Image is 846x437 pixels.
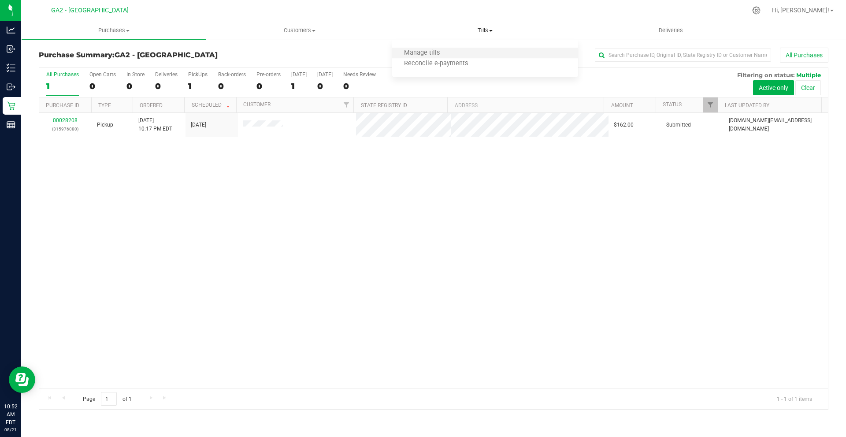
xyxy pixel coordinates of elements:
[663,101,682,108] a: Status
[7,26,15,34] inline-svg: Analytics
[115,51,218,59] span: GA2 - [GEOGRAPHIC_DATA]
[392,21,578,40] a: Tills Manage tills Reconcile e-payments
[256,71,281,78] div: Pre-orders
[291,71,307,78] div: [DATE]
[361,102,407,108] a: State Registry ID
[7,45,15,53] inline-svg: Inbound
[317,81,333,91] div: 0
[39,51,302,59] h3: Purchase Summary:
[46,102,79,108] a: Purchase ID
[751,6,762,15] div: Manage settings
[392,49,452,57] span: Manage tills
[53,117,78,123] a: 00028208
[447,97,604,113] th: Address
[4,403,17,426] p: 10:52 AM EDT
[21,21,207,40] a: Purchases
[140,102,163,108] a: Ordered
[46,81,79,91] div: 1
[243,101,271,108] a: Customer
[795,80,821,95] button: Clear
[207,21,392,40] a: Customers
[611,102,633,108] a: Amount
[647,26,695,34] span: Deliveries
[392,60,480,67] span: Reconcile e-payments
[392,26,578,34] span: Tills
[218,71,246,78] div: Back-orders
[126,81,145,91] div: 0
[7,120,15,129] inline-svg: Reports
[780,48,828,63] button: All Purchases
[770,392,819,405] span: 1 - 1 of 1 items
[595,49,771,62] input: Search Purchase ID, Original ID, State Registry ID or Customer Name...
[155,71,178,78] div: Deliveries
[614,121,634,129] span: $162.00
[343,71,376,78] div: Needs Review
[9,366,35,393] iframe: Resource center
[97,121,113,129] span: Pickup
[7,101,15,110] inline-svg: Retail
[7,63,15,72] inline-svg: Inventory
[317,71,333,78] div: [DATE]
[192,102,232,108] a: Scheduled
[75,392,139,406] span: Page of 1
[101,392,117,406] input: 1
[703,97,718,112] a: Filter
[339,97,353,112] a: Filter
[666,121,691,129] span: Submitted
[46,71,79,78] div: All Purchases
[343,81,376,91] div: 0
[138,116,172,133] span: [DATE] 10:17 PM EDT
[4,426,17,433] p: 08/21
[772,7,829,14] span: Hi, [PERSON_NAME]!
[737,71,794,78] span: Filtering on status:
[89,81,116,91] div: 0
[729,116,823,133] span: [DOMAIN_NAME][EMAIL_ADDRESS][DOMAIN_NAME]
[126,71,145,78] div: In Store
[51,7,129,14] span: GA2 - [GEOGRAPHIC_DATA]
[725,102,769,108] a: Last Updated By
[89,71,116,78] div: Open Carts
[207,26,392,34] span: Customers
[796,71,821,78] span: Multiple
[291,81,307,91] div: 1
[45,125,86,133] p: (315976080)
[578,21,764,40] a: Deliveries
[7,82,15,91] inline-svg: Outbound
[191,121,206,129] span: [DATE]
[753,80,794,95] button: Active only
[188,81,208,91] div: 1
[155,81,178,91] div: 0
[256,81,281,91] div: 0
[22,26,206,34] span: Purchases
[98,102,111,108] a: Type
[188,71,208,78] div: PickUps
[218,81,246,91] div: 0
